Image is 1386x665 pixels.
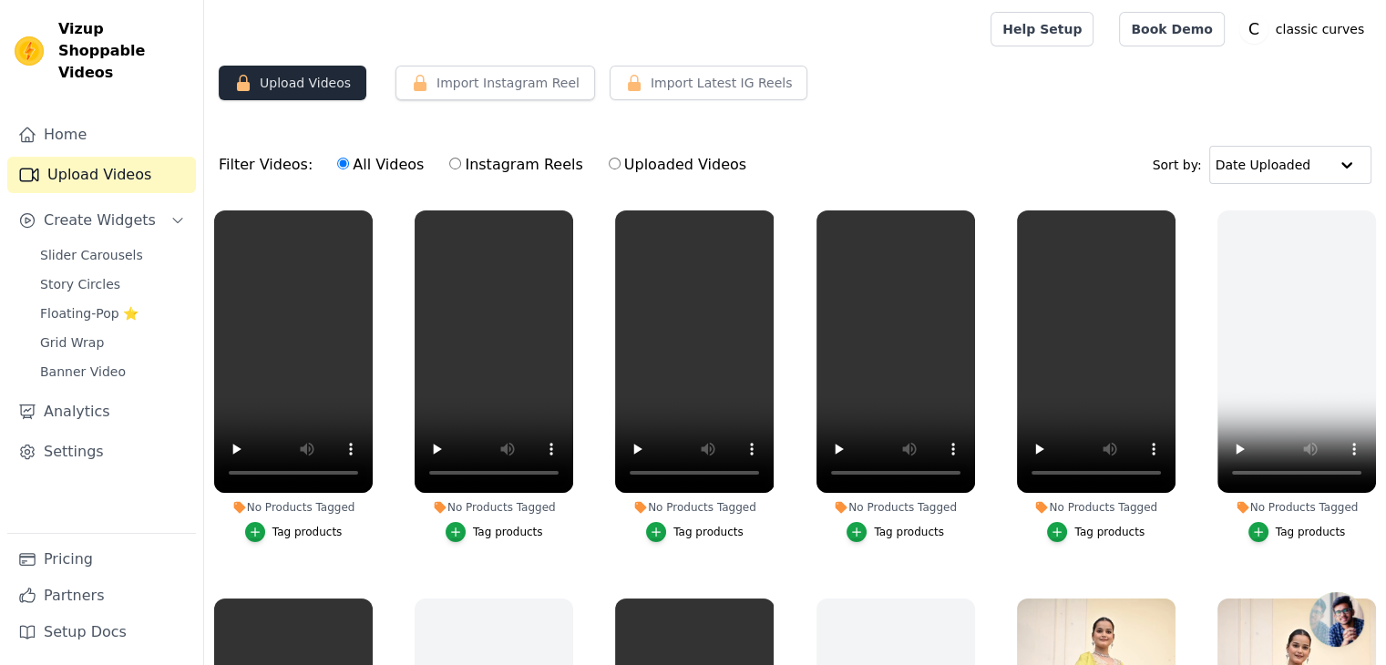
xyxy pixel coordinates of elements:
a: Partners [7,578,196,614]
button: Import Instagram Reel [395,66,595,100]
button: Upload Videos [219,66,366,100]
button: C classic curves [1239,13,1371,46]
a: Banner Video [29,359,196,384]
div: No Products Tagged [415,500,573,515]
a: Floating-Pop ⭐ [29,301,196,326]
span: Create Widgets [44,210,156,231]
div: No Products Tagged [816,500,975,515]
span: Slider Carousels [40,246,143,264]
div: Tag products [673,525,744,539]
span: Vizup Shoppable Videos [58,18,189,84]
button: Tag products [1047,522,1145,542]
div: Open chat [1309,592,1364,647]
span: Grid Wrap [40,333,104,352]
img: Vizup [15,36,44,66]
a: Slider Carousels [29,242,196,268]
button: Create Widgets [7,202,196,239]
label: All Videos [336,153,425,177]
button: Tag products [245,522,343,542]
input: Instagram Reels [449,158,461,169]
button: Tag products [446,522,543,542]
div: No Products Tagged [1017,500,1176,515]
div: Tag products [1074,525,1145,539]
a: Pricing [7,541,196,578]
div: Sort by: [1153,146,1372,184]
div: Tag products [272,525,343,539]
text: C [1248,20,1259,38]
span: Import Latest IG Reels [651,74,793,92]
a: Help Setup [991,12,1093,46]
a: Setup Docs [7,614,196,650]
a: Settings [7,434,196,470]
span: Story Circles [40,275,120,293]
button: Tag products [847,522,944,542]
input: All Videos [337,158,349,169]
button: Tag products [646,522,744,542]
input: Uploaded Videos [609,158,621,169]
a: Home [7,117,196,153]
div: No Products Tagged [214,500,373,515]
div: Tag products [1276,525,1346,539]
div: Tag products [874,525,944,539]
div: Filter Videos: [219,144,756,186]
a: Analytics [7,394,196,430]
label: Uploaded Videos [608,153,747,177]
div: Tag products [473,525,543,539]
div: No Products Tagged [1217,500,1376,515]
span: Banner Video [40,363,126,381]
div: No Products Tagged [615,500,774,515]
span: Floating-Pop ⭐ [40,304,139,322]
a: Story Circles [29,271,196,297]
a: Upload Videos [7,157,196,193]
p: classic curves [1268,13,1371,46]
a: Book Demo [1119,12,1224,46]
button: Import Latest IG Reels [610,66,808,100]
a: Grid Wrap [29,330,196,355]
label: Instagram Reels [448,153,583,177]
button: Tag products [1248,522,1346,542]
